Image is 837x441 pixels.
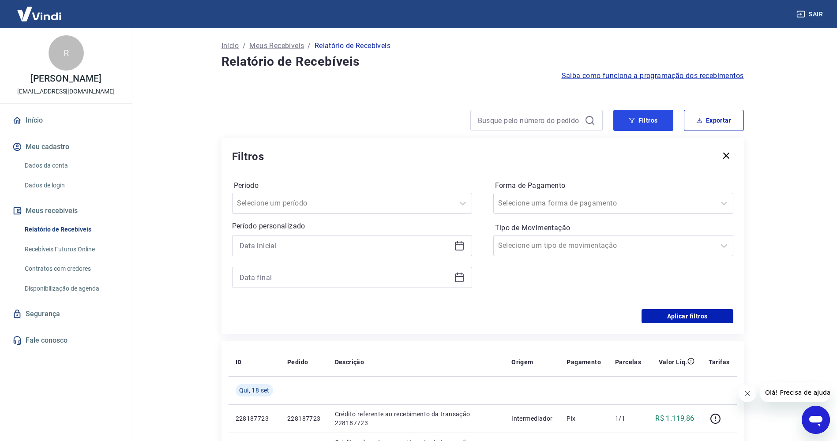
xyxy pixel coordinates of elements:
p: Relatório de Recebíveis [315,41,390,51]
p: Período personalizado [232,221,472,232]
p: / [308,41,311,51]
p: 228187723 [236,414,273,423]
input: Data inicial [240,239,450,252]
p: Intermediador [511,414,552,423]
p: [PERSON_NAME] [30,74,101,83]
p: R$ 1.119,86 [655,413,694,424]
div: R [49,35,84,71]
p: Origem [511,358,533,366]
input: Busque pelo número do pedido [478,114,581,127]
p: Pix [567,414,601,423]
p: Parcelas [615,358,641,366]
a: Início [11,111,121,130]
a: Dados da conta [21,157,121,175]
p: 228187723 [287,414,321,423]
a: Relatório de Recebíveis [21,220,121,239]
button: Meu cadastro [11,137,121,157]
a: Saiba como funciona a programação dos recebimentos [562,71,744,81]
p: Tarifas [709,358,730,366]
a: Dados de login [21,176,121,194]
p: 1/1 [615,414,641,423]
button: Filtros [613,110,673,131]
p: Descrição [335,358,364,366]
button: Aplicar filtros [642,309,733,323]
a: Início [221,41,239,51]
h4: Relatório de Recebíveis [221,53,744,71]
button: Sair [795,6,826,22]
a: Fale conosco [11,331,121,350]
label: Forma de Pagamento [495,180,732,191]
a: Segurança [11,304,121,324]
p: Valor Líq. [659,358,687,366]
span: Olá! Precisa de ajuda? [5,6,74,13]
a: Recebíveis Futuros Online [21,240,121,258]
p: [EMAIL_ADDRESS][DOMAIN_NAME] [17,87,115,96]
button: Meus recebíveis [11,201,121,220]
a: Meus Recebíveis [249,41,304,51]
p: / [243,41,246,51]
p: Crédito referente ao recebimento da transação 228187723 [335,410,498,427]
p: Pagamento [567,358,601,366]
a: Contratos com credores [21,260,121,278]
p: Pedido [287,358,308,366]
label: Período [234,180,470,191]
input: Data final [240,271,450,284]
h5: Filtros [232,149,265,164]
label: Tipo de Movimentação [495,223,732,233]
iframe: Botão para abrir a janela de mensagens [802,406,830,434]
button: Exportar [684,110,744,131]
iframe: Mensagem da empresa [760,383,830,402]
img: Vindi [11,0,68,27]
a: Disponibilização de agenda [21,280,121,298]
p: ID [236,358,242,366]
span: Qui, 18 set [239,386,270,395]
iframe: Fechar mensagem [739,385,756,402]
